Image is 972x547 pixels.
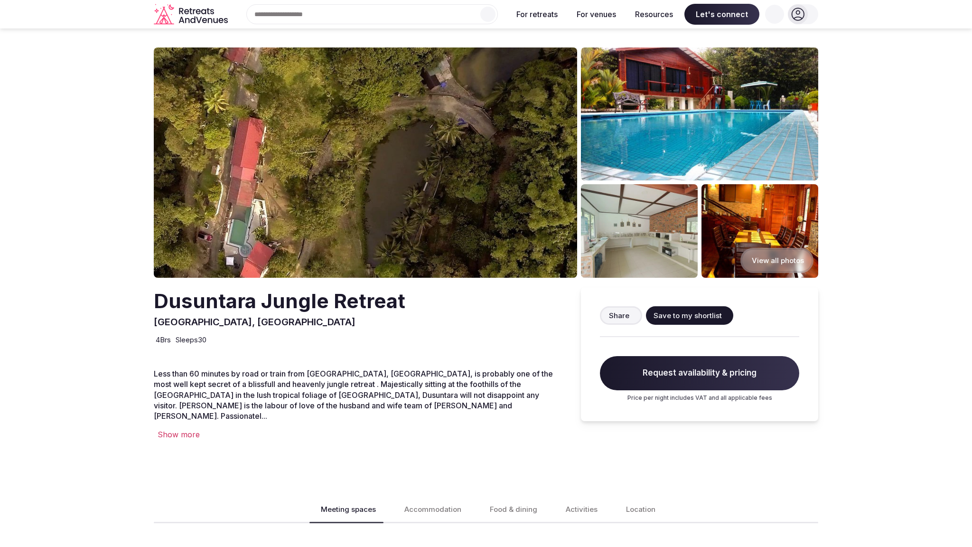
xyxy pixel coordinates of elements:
a: Visit the homepage [154,4,230,25]
button: Resources [627,4,681,25]
button: For venues [569,4,624,25]
span: Request availability & pricing [600,356,799,390]
span: 4 Brs [156,335,171,345]
span: Sleeps 30 [176,335,206,345]
span: Meeting spaces [321,504,376,514]
span: Accommodation [404,504,461,514]
img: Venue cover photo [154,47,577,278]
span: Food & dining [490,504,537,514]
span: Activities [566,504,598,514]
img: Venue gallery photo [701,184,818,278]
span: Share [609,311,629,321]
img: Venue gallery photo [581,184,698,278]
button: Share [600,306,642,325]
span: Less than 60 minutes by road or train from [GEOGRAPHIC_DATA], [GEOGRAPHIC_DATA], is probably one ... [154,369,553,421]
span: Location [626,504,655,514]
button: Save to my shortlist [646,306,733,325]
div: Show more [154,429,562,440]
img: Venue gallery photo [581,47,818,180]
span: [GEOGRAPHIC_DATA], [GEOGRAPHIC_DATA] [154,316,355,328]
span: Let's connect [684,4,759,25]
span: Save to my shortlist [654,311,722,321]
svg: Retreats and Venues company logo [154,4,230,25]
p: Price per night includes VAT and all applicable fees [600,394,799,402]
h2: Dusuntara Jungle Retreat [154,287,405,315]
button: For retreats [509,4,565,25]
button: View all photos [740,248,813,273]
